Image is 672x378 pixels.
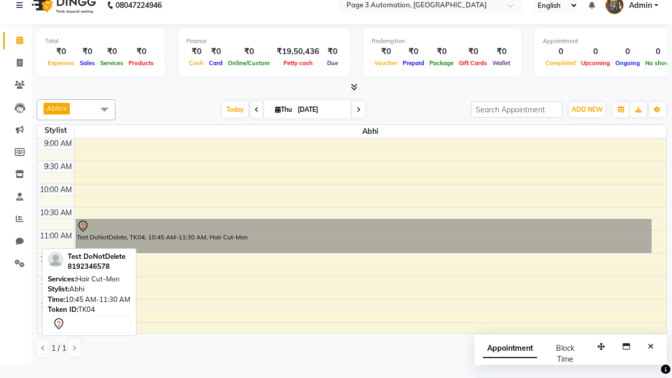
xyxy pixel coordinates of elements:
[45,37,156,46] div: Total
[295,102,347,118] input: 2025-10-02
[76,275,120,283] span: Hair Cut-Men
[400,59,427,67] span: Prepaid
[38,277,74,288] div: 12:00 PM
[572,106,603,113] span: ADD NEW
[48,251,64,267] img: profile
[186,59,206,67] span: Cash
[579,46,613,58] div: 0
[68,252,125,260] span: Test DoNotDelete
[38,184,74,195] div: 10:00 AM
[483,339,537,358] span: Appointment
[45,46,77,58] div: ₹0
[372,46,400,58] div: ₹0
[48,304,131,315] div: TK04
[48,305,78,313] span: Token ID:
[48,295,131,305] div: 10:45 AM-11:30 AM
[272,106,295,113] span: Thu
[126,46,156,58] div: ₹0
[427,46,456,58] div: ₹0
[579,59,613,67] span: Upcoming
[186,37,342,46] div: Finance
[456,46,490,58] div: ₹0
[490,59,513,67] span: Wallet
[38,254,74,265] div: 11:30 AM
[222,101,248,118] span: Today
[427,59,456,67] span: Package
[643,339,658,355] button: Close
[48,284,131,295] div: Abhi
[372,37,513,46] div: Redemption
[281,59,316,67] span: Petty cash
[77,59,98,67] span: Sales
[75,125,667,138] span: Abhi
[400,46,427,58] div: ₹0
[543,59,579,67] span: Completed
[48,285,69,293] span: Stylist:
[98,46,126,58] div: ₹0
[51,343,66,354] span: 1 / 1
[38,207,74,218] div: 10:30 AM
[77,46,98,58] div: ₹0
[42,161,74,172] div: 9:30 AM
[556,343,574,364] span: Block Time
[38,300,74,311] div: 12:30 PM
[37,125,74,136] div: Stylist
[62,104,67,112] a: x
[38,230,74,241] div: 11:00 AM
[272,46,323,58] div: ₹19,50,436
[42,138,74,149] div: 9:00 AM
[490,46,513,58] div: ₹0
[372,59,400,67] span: Voucher
[324,59,341,67] span: Due
[456,59,490,67] span: Gift Cards
[47,104,62,112] span: Abhi
[225,46,272,58] div: ₹0
[613,59,643,67] span: Ongoing
[543,46,579,58] div: 0
[126,59,156,67] span: Products
[471,101,563,118] input: Search Appointment
[186,46,206,58] div: ₹0
[613,46,643,58] div: 0
[569,102,605,117] button: ADD NEW
[48,275,76,283] span: Services:
[206,46,225,58] div: ₹0
[98,59,126,67] span: Services
[48,295,65,303] span: Time:
[68,261,125,272] div: 8192346578
[206,59,225,67] span: Card
[323,46,342,58] div: ₹0
[45,59,77,67] span: Expenses
[225,59,272,67] span: Online/Custom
